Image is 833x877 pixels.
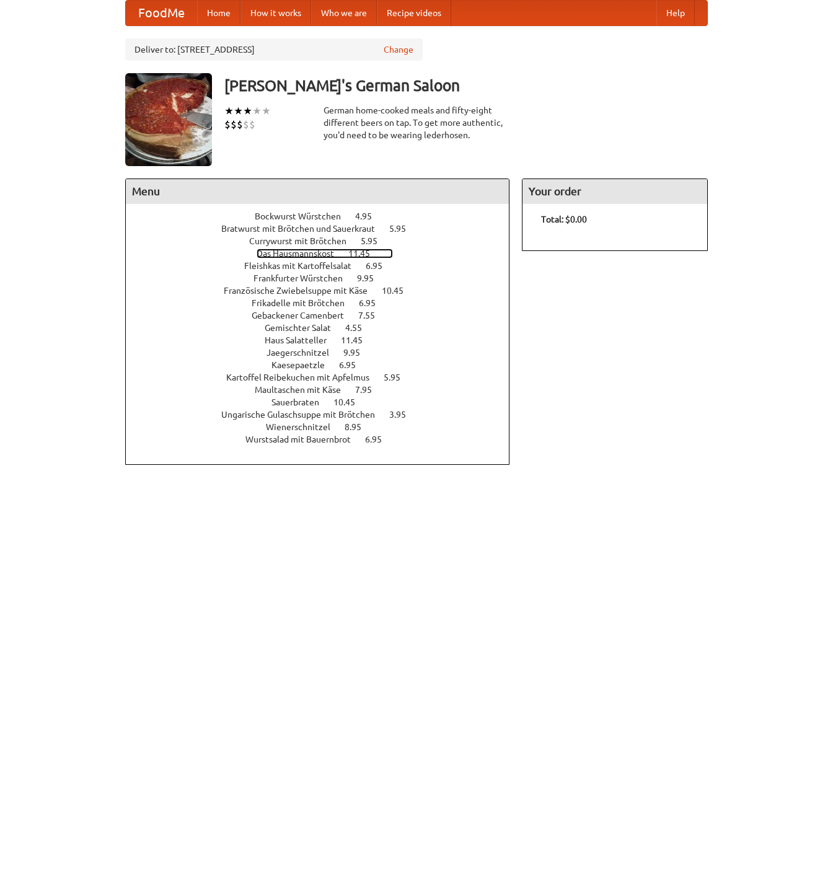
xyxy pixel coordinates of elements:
span: Jaegerschnitzel [267,348,342,358]
span: Frikadelle mit Brötchen [252,298,357,308]
span: 6.95 [339,360,368,370]
div: Deliver to: [STREET_ADDRESS] [125,38,423,61]
span: 4.95 [355,211,384,221]
li: ★ [262,104,271,118]
li: $ [243,118,249,131]
span: 6.95 [359,298,388,308]
span: Currywurst mit Brötchen [249,236,359,246]
span: Gemischter Salat [265,323,343,333]
a: Sauerbraten 10.45 [271,397,378,407]
a: Bockwurst Würstchen 4.95 [255,211,395,221]
li: $ [224,118,231,131]
h3: [PERSON_NAME]'s German Saloon [224,73,708,98]
a: Ungarische Gulaschsuppe mit Brötchen 3.95 [221,410,429,420]
a: Kaesepaetzle 6.95 [271,360,379,370]
a: Fleishkas mit Kartoffelsalat 6.95 [244,261,405,271]
span: Gebackener Camenbert [252,311,356,320]
li: ★ [224,104,234,118]
a: Bratwurst mit Brötchen und Sauerkraut 5.95 [221,224,429,234]
span: 4.55 [345,323,374,333]
span: 6.95 [365,434,394,444]
span: Bockwurst Würstchen [255,211,353,221]
span: 6.95 [366,261,395,271]
span: Fleishkas mit Kartoffelsalat [244,261,364,271]
span: 9.95 [357,273,386,283]
span: Wienerschnitzel [266,422,343,432]
span: 3.95 [389,410,418,420]
span: Das Hausmannskost [257,249,346,258]
a: Kartoffel Reibekuchen mit Apfelmus 5.95 [226,372,423,382]
a: Jaegerschnitzel 9.95 [267,348,383,358]
span: Haus Salatteller [265,335,339,345]
li: $ [231,118,237,131]
a: Help [656,1,695,25]
a: Französische Zwiebelsuppe mit Käse 10.45 [224,286,426,296]
span: 5.95 [384,372,413,382]
a: Change [384,43,413,56]
a: Wienerschnitzel 8.95 [266,422,384,432]
a: Home [197,1,240,25]
a: Currywurst mit Brötchen 5.95 [249,236,400,246]
span: Wurstsalad mit Bauernbrot [245,434,363,444]
span: 8.95 [345,422,374,432]
span: Frankfurter Würstchen [253,273,355,283]
li: ★ [252,104,262,118]
span: Maultaschen mit Käse [255,385,353,395]
h4: Your order [522,179,707,204]
li: $ [237,118,243,131]
span: 5.95 [361,236,390,246]
span: 5.95 [389,224,418,234]
li: $ [249,118,255,131]
a: Haus Salatteller 11.45 [265,335,386,345]
span: Bratwurst mit Brötchen und Sauerkraut [221,224,387,234]
li: ★ [243,104,252,118]
span: Sauerbraten [271,397,332,407]
span: Französische Zwiebelsuppe mit Käse [224,286,380,296]
a: Frikadelle mit Brötchen 6.95 [252,298,399,308]
span: Kaesepaetzle [271,360,337,370]
span: 9.95 [343,348,372,358]
li: ★ [234,104,243,118]
span: 10.45 [333,397,368,407]
div: German home-cooked meals and fifty-eight different beers on tap. To get more authentic, you'd nee... [324,104,509,141]
a: Who we are [311,1,377,25]
a: Maultaschen mit Käse 7.95 [255,385,395,395]
span: 11.45 [341,335,375,345]
a: Gebackener Camenbert 7.55 [252,311,398,320]
img: angular.jpg [125,73,212,166]
a: Frankfurter Würstchen 9.95 [253,273,397,283]
a: Wurstsalad mit Bauernbrot 6.95 [245,434,405,444]
span: 11.45 [348,249,382,258]
span: 7.55 [358,311,387,320]
span: 7.95 [355,385,384,395]
a: Gemischter Salat 4.55 [265,323,385,333]
a: Recipe videos [377,1,451,25]
a: How it works [240,1,311,25]
span: Kartoffel Reibekuchen mit Apfelmus [226,372,382,382]
a: Das Hausmannskost 11.45 [257,249,393,258]
span: Ungarische Gulaschsuppe mit Brötchen [221,410,387,420]
h4: Menu [126,179,509,204]
span: 10.45 [382,286,416,296]
a: FoodMe [126,1,197,25]
b: Total: $0.00 [541,214,587,224]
